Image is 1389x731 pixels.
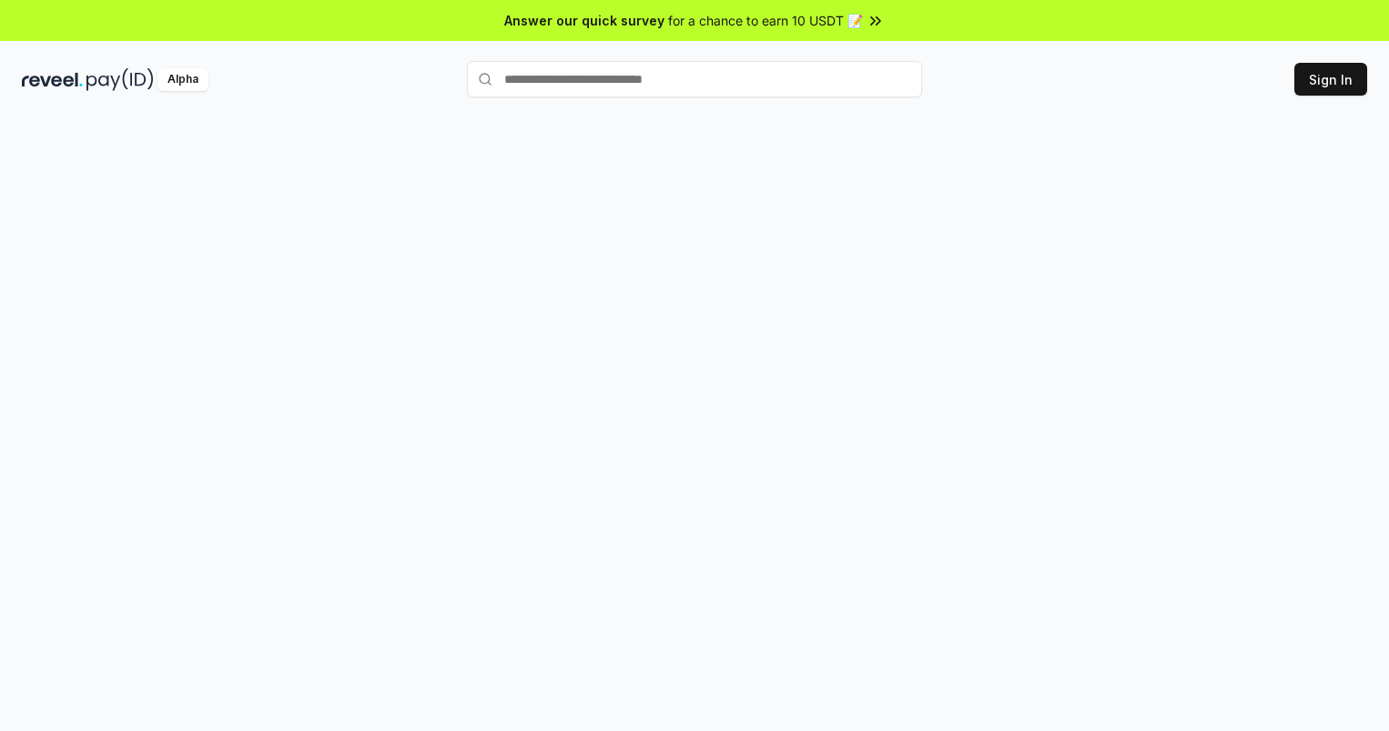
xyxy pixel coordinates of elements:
div: Alpha [157,68,208,91]
button: Sign In [1294,63,1367,96]
img: pay_id [86,68,154,91]
span: Answer our quick survey [504,11,664,30]
img: reveel_dark [22,68,83,91]
span: for a chance to earn 10 USDT 📝 [668,11,863,30]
